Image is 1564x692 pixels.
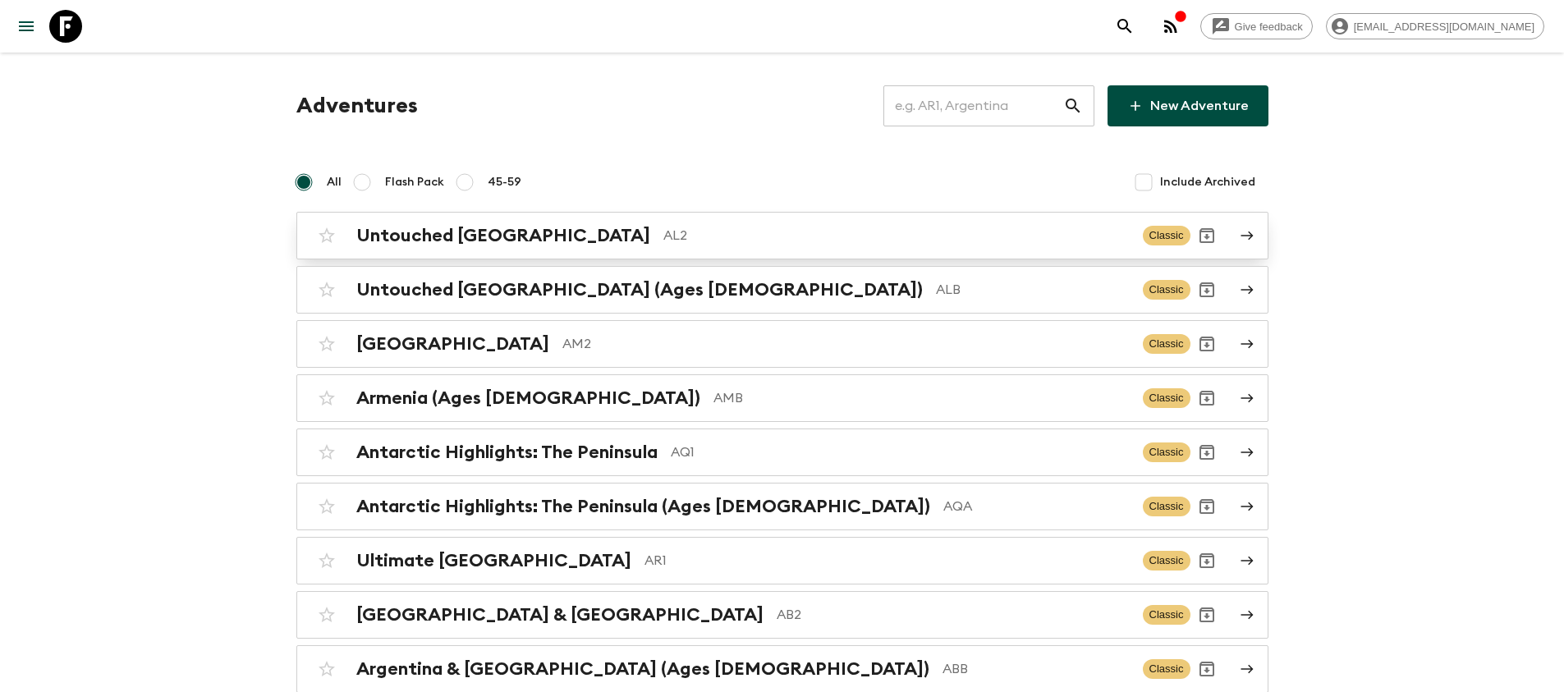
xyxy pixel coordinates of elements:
a: Untouched [GEOGRAPHIC_DATA]AL2ClassicArchive [296,212,1268,259]
button: Archive [1190,598,1223,631]
h2: [GEOGRAPHIC_DATA] & [GEOGRAPHIC_DATA] [356,604,764,626]
p: AMB [713,388,1130,408]
button: search adventures [1108,10,1141,43]
span: Classic [1143,551,1190,571]
span: Classic [1143,605,1190,625]
span: Classic [1143,659,1190,679]
a: Armenia (Ages [DEMOGRAPHIC_DATA])AMBClassicArchive [296,374,1268,422]
a: Give feedback [1200,13,1313,39]
h2: Antarctic Highlights: The Peninsula [356,442,658,463]
span: Include Archived [1160,174,1255,190]
span: Classic [1143,442,1190,462]
span: Classic [1143,497,1190,516]
p: ABB [943,659,1130,679]
h2: Argentina & [GEOGRAPHIC_DATA] (Ages [DEMOGRAPHIC_DATA]) [356,658,929,680]
a: Antarctic Highlights: The Peninsula (Ages [DEMOGRAPHIC_DATA])AQAClassicArchive [296,483,1268,530]
h2: Untouched [GEOGRAPHIC_DATA] (Ages [DEMOGRAPHIC_DATA]) [356,279,923,300]
span: Give feedback [1226,21,1312,33]
h2: Ultimate [GEOGRAPHIC_DATA] [356,550,631,571]
input: e.g. AR1, Argentina [883,83,1063,129]
button: Archive [1190,382,1223,415]
button: Archive [1190,436,1223,469]
p: AB2 [777,605,1130,625]
span: Classic [1143,334,1190,354]
span: 45-59 [488,174,521,190]
p: AQA [943,497,1130,516]
a: Untouched [GEOGRAPHIC_DATA] (Ages [DEMOGRAPHIC_DATA])ALBClassicArchive [296,266,1268,314]
a: Antarctic Highlights: The PeninsulaAQ1ClassicArchive [296,428,1268,476]
p: AM2 [562,334,1130,354]
a: [GEOGRAPHIC_DATA] & [GEOGRAPHIC_DATA]AB2ClassicArchive [296,591,1268,639]
button: Archive [1190,653,1223,685]
span: [EMAIL_ADDRESS][DOMAIN_NAME] [1345,21,1543,33]
h1: Adventures [296,89,418,122]
div: [EMAIL_ADDRESS][DOMAIN_NAME] [1326,13,1544,39]
button: Archive [1190,490,1223,523]
p: ALB [936,280,1130,300]
span: Flash Pack [385,174,444,190]
a: Ultimate [GEOGRAPHIC_DATA]AR1ClassicArchive [296,537,1268,584]
span: Classic [1143,280,1190,300]
h2: Antarctic Highlights: The Peninsula (Ages [DEMOGRAPHIC_DATA]) [356,496,930,517]
p: AQ1 [671,442,1130,462]
a: [GEOGRAPHIC_DATA]AM2ClassicArchive [296,320,1268,368]
button: Archive [1190,544,1223,577]
h2: Untouched [GEOGRAPHIC_DATA] [356,225,650,246]
h2: [GEOGRAPHIC_DATA] [356,333,549,355]
p: AR1 [644,551,1130,571]
button: Archive [1190,219,1223,252]
button: Archive [1190,328,1223,360]
span: Classic [1143,226,1190,245]
span: Classic [1143,388,1190,408]
button: Archive [1190,273,1223,306]
p: AL2 [663,226,1130,245]
a: New Adventure [1108,85,1268,126]
button: menu [10,10,43,43]
h2: Armenia (Ages [DEMOGRAPHIC_DATA]) [356,387,700,409]
span: All [327,174,342,190]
